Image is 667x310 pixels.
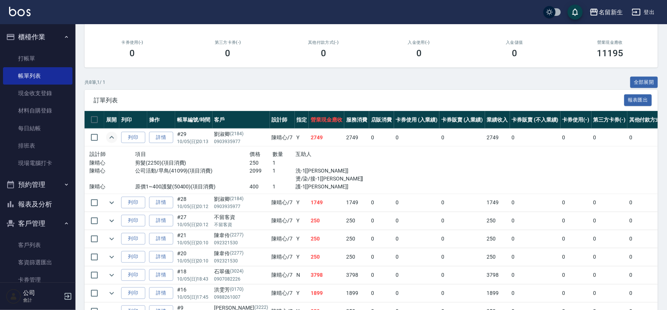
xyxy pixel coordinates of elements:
[177,294,211,301] p: 10/05 (日) 17:45
[89,183,135,191] p: 陳晴心
[394,194,440,211] td: 0
[273,183,296,191] p: 1
[295,248,309,266] td: Y
[3,154,72,172] a: 現場電腦打卡
[149,233,173,245] a: 詳情
[592,230,628,248] td: 0
[624,96,652,103] a: 報表匯出
[296,175,364,183] p: 燙/染/接-1[[PERSON_NAME]]
[321,48,326,59] h3: 0
[214,286,268,294] div: 洪雯芳
[309,230,344,248] td: 250
[175,129,213,147] td: #29
[85,79,105,86] p: 共 8 筆, 1 / 1
[121,132,145,143] button: 列印
[369,284,394,302] td: 0
[380,40,458,45] h2: 入金使用(-)
[510,111,561,129] th: 卡券販賣 (不入業績)
[295,129,309,147] td: Y
[270,111,295,129] th: 設計師
[177,258,211,264] p: 10/05 (日) 20:10
[175,266,213,284] td: #18
[106,132,117,143] button: expand row
[106,215,117,227] button: expand row
[135,159,250,167] p: 剪髮(2250)(項目消費)
[485,230,510,248] td: 250
[439,284,485,302] td: 0
[416,48,422,59] h3: 0
[94,97,624,104] span: 訂單列表
[177,276,211,282] p: 10/05 (日) 18:43
[214,258,268,264] p: 092321530
[561,230,592,248] td: 0
[135,167,250,175] p: 公司活動/早鳥(41099)(項目消費)
[3,50,72,67] a: 打帳單
[592,194,628,211] td: 0
[309,194,344,211] td: 1749
[89,159,135,167] p: 陳晴心
[369,111,394,129] th: 店販消費
[295,212,309,230] td: Y
[149,132,173,143] a: 詳情
[344,111,369,129] th: 服務消費
[394,230,440,248] td: 0
[439,230,485,248] td: 0
[121,233,145,245] button: 列印
[3,175,72,194] button: 預約管理
[561,284,592,302] td: 0
[561,111,592,129] th: 卡券使用(-)
[270,284,295,302] td: 陳晴心 /7
[3,67,72,85] a: 帳單列表
[624,94,652,106] button: 報表匯出
[344,194,369,211] td: 1749
[177,203,211,210] p: 10/05 (日) 20:12
[121,269,145,281] button: 列印
[599,8,623,17] div: 名留新生
[568,5,583,20] button: save
[369,212,394,230] td: 0
[250,159,273,167] p: 250
[476,40,553,45] h2: 入金儲值
[571,40,649,45] h2: 營業現金應收
[512,48,517,59] h3: 0
[369,230,394,248] td: 0
[89,151,106,157] span: 設計師
[135,151,146,157] span: 項目
[270,230,295,248] td: 陳晴心 /7
[344,230,369,248] td: 250
[177,138,211,145] p: 10/05 (日) 20:13
[309,212,344,230] td: 250
[439,266,485,284] td: 0
[214,195,268,203] div: 劉淑卿
[9,7,31,16] img: Logo
[149,269,173,281] a: 詳情
[214,221,268,228] p: 不留客資
[6,289,21,304] img: Person
[561,194,592,211] td: 0
[394,212,440,230] td: 0
[439,212,485,230] td: 0
[394,284,440,302] td: 0
[214,294,268,301] p: 0988261007
[3,194,72,214] button: 報表及分析
[273,167,296,175] p: 1
[149,287,173,299] a: 詳情
[23,297,62,304] p: 會計
[175,230,213,248] td: #21
[485,194,510,211] td: 1749
[149,197,173,208] a: 詳情
[106,233,117,245] button: expand row
[369,194,394,211] td: 0
[106,197,117,208] button: expand row
[295,194,309,211] td: Y
[130,48,135,59] h3: 0
[485,266,510,284] td: 3798
[214,231,268,239] div: 陳韋伶
[439,194,485,211] td: 0
[273,151,283,157] span: 數量
[296,183,364,191] p: 護-1[[PERSON_NAME]]
[3,236,72,254] a: 客戶列表
[230,268,244,276] p: (3024)
[3,254,72,271] a: 客資篩選匯出
[369,129,394,147] td: 0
